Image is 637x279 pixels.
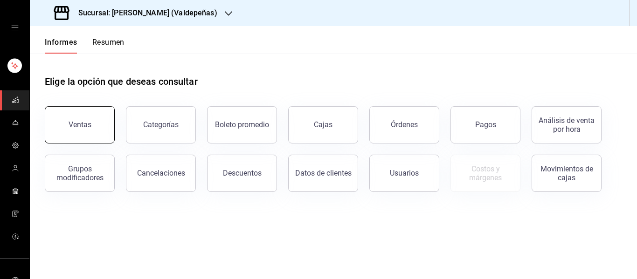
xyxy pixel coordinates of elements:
button: Movimientos de cajas [532,155,602,192]
font: Categorías [143,120,179,129]
button: Categorías [126,106,196,143]
button: cajón abierto [11,24,19,32]
button: Órdenes [369,106,439,143]
font: Resumen [92,38,125,47]
div: pestañas de navegación [45,37,125,54]
font: Cancelaciones [137,169,185,177]
font: Grupos modificadores [56,164,104,182]
font: Boleto promedio [215,120,269,129]
button: Datos de clientes [288,155,358,192]
button: Contrata inventarios para ver este informe [450,155,520,192]
button: Boleto promedio [207,106,277,143]
font: Pagos [475,120,496,129]
font: Datos de clientes [295,169,352,177]
button: Descuentos [207,155,277,192]
font: Órdenes [391,120,418,129]
font: Informes [45,38,77,47]
button: Cajas [288,106,358,143]
button: Usuarios [369,155,439,192]
button: Ventas [45,106,115,143]
button: Grupos modificadores [45,155,115,192]
button: Análisis de venta por hora [532,106,602,143]
font: Usuarios [390,169,419,177]
font: Descuentos [223,169,262,177]
font: Sucursal: [PERSON_NAME] (Valdepeñas) [78,8,217,17]
font: Ventas [69,120,91,129]
button: Cancelaciones [126,155,196,192]
font: Cajas [314,120,332,129]
font: Costos y márgenes [469,164,502,182]
font: Análisis de venta por hora [539,116,595,134]
font: Elige la opción que deseas consultar [45,76,198,87]
font: Movimientos de cajas [540,164,593,182]
button: Pagos [450,106,520,143]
